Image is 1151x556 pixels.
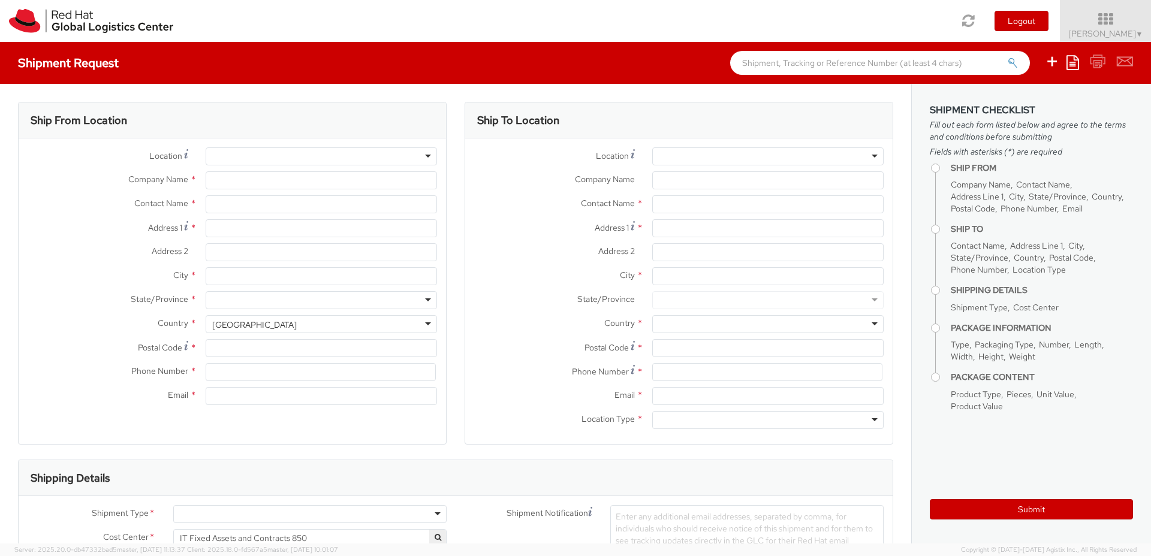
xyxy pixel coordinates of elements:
span: Location Type [1013,264,1066,275]
span: Width [951,351,973,362]
span: Contact Name [951,240,1005,251]
span: City [173,270,188,280]
span: Country [1092,191,1122,202]
span: Contact Name [581,198,635,208]
h4: Ship From [951,164,1133,173]
span: Length [1074,339,1102,350]
span: Location Type [581,413,635,424]
span: Address Line 1 [951,191,1004,202]
h3: Shipment Checklist [930,105,1133,116]
span: master, [DATE] 11:13:37 [117,545,185,554]
span: City [1068,240,1083,251]
span: Address 2 [598,246,635,256]
div: [GEOGRAPHIC_DATA] [212,319,297,331]
span: Shipment Type [951,302,1008,313]
span: Shipment Type [92,507,149,521]
span: Address Line 1 [1010,240,1063,251]
span: Copyright © [DATE]-[DATE] Agistix Inc., All Rights Reserved [961,545,1137,555]
span: Email [1062,203,1083,214]
span: Fields with asterisks (*) are required [930,146,1133,158]
span: Cost Center [1013,302,1059,313]
span: Address 2 [152,246,188,256]
h4: Ship To [951,225,1133,234]
h3: Shipping Details [31,472,110,484]
input: Shipment, Tracking or Reference Number (at least 4 chars) [730,51,1030,75]
span: City [620,270,635,280]
span: Product Value [951,401,1003,412]
h4: Package Content [951,373,1133,382]
span: Postal Code [584,342,629,353]
span: Postal Code [138,342,182,353]
span: Location [149,150,182,161]
span: Address 1 [595,222,629,233]
span: Contact Name [1016,179,1070,190]
span: Number [1039,339,1069,350]
span: Product Type [951,389,1001,400]
h3: Ship To Location [477,114,559,126]
span: Postal Code [951,203,995,214]
span: Client: 2025.18.0-fd567a5 [187,545,338,554]
span: Contact Name [134,198,188,208]
span: Phone Number [1001,203,1057,214]
span: Phone Number [951,264,1007,275]
button: Logout [995,11,1048,31]
h3: Ship From Location [31,114,127,126]
button: Submit [930,499,1133,519]
span: Postal Code [1049,252,1093,263]
h4: Package Information [951,324,1133,333]
span: Phone Number [131,365,188,376]
span: Server: 2025.20.0-db47332bad5 [14,545,185,554]
span: State/Province [951,252,1008,263]
span: Height [978,351,1004,362]
span: Fill out each form listed below and agree to the terms and conditions before submitting [930,119,1133,143]
span: State/Province [1029,191,1086,202]
span: Pieces [1007,389,1031,400]
h4: Shipment Request [18,56,119,69]
span: Location [596,150,629,161]
span: ▼ [1136,29,1143,39]
img: rh-logistics-00dfa346123c4ec078e1.svg [9,9,173,33]
span: City [1009,191,1023,202]
span: Company Name [951,179,1011,190]
h4: Shipping Details [951,286,1133,295]
span: Unit Value [1036,389,1074,400]
span: IT Fixed Assets and Contracts 850 [180,533,440,543]
span: State/Province [131,294,188,304]
span: Type [951,339,969,350]
span: State/Province [577,294,635,304]
span: Country [158,318,188,328]
span: Shipment Notification [507,507,588,519]
span: Email [614,389,635,400]
span: IT Fixed Assets and Contracts 850 [173,529,447,547]
span: Country [1014,252,1044,263]
span: Email [168,389,188,400]
span: Weight [1009,351,1035,362]
span: Cost Center [103,531,149,545]
span: Address 1 [148,222,182,233]
span: master, [DATE] 10:01:07 [267,545,338,554]
span: [PERSON_NAME] [1068,28,1143,39]
span: Packaging Type [975,339,1034,350]
span: Company Name [128,174,188,185]
span: Phone Number [572,366,629,377]
span: Company Name [575,174,635,185]
span: Country [604,318,635,328]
